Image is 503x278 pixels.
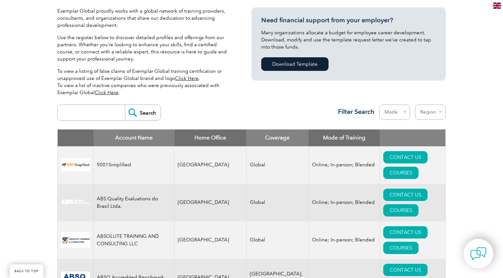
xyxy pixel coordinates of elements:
[57,68,232,96] p: To view a listing of false claims of Exemplar Global training certification or unapproved use of ...
[383,151,428,163] a: CONTACT US
[246,129,308,146] th: Coverage: activate to sort column ascending
[308,129,380,146] th: Mode of Training: activate to sort column ascending
[246,184,308,221] td: Global
[61,232,90,248] img: 16e092f6-eadd-ed11-a7c6-00224814fd52-logo.png
[308,146,380,184] td: Online; In-person; Blended
[174,184,247,221] td: [GEOGRAPHIC_DATA]
[470,246,486,262] img: contact-chat.png
[95,90,118,95] a: Click Here
[334,108,374,116] h3: Filter Search
[308,184,380,221] td: Online; In-person; Blended
[57,34,232,62] p: Use the register below to discover detailed profiles and offerings from our partners. Whether you...
[383,242,419,254] a: COURSES
[61,158,90,172] img: 37c9c059-616f-eb11-a812-002248153038-logo.png
[383,189,428,201] a: CONTACT US
[125,105,161,120] input: Search
[380,129,445,146] th: : activate to sort column ascending
[383,167,419,179] a: COURSES
[94,184,174,221] td: ABS Quality Evaluations do Brasil Ltda.
[174,221,247,259] td: [GEOGRAPHIC_DATA]
[94,146,174,184] td: 9001Simplified
[261,16,436,24] h3: Need financial support from your employer?
[383,264,428,276] a: CONTACT US
[308,221,380,259] td: Online; In-person; Blended
[383,226,428,239] a: CONTACT US
[246,146,308,184] td: Global
[174,146,247,184] td: [GEOGRAPHIC_DATA]
[94,221,174,259] td: ABSOLUTE TRAINING AND CONSULTING LLC
[383,204,419,217] a: COURSES
[493,3,501,9] img: en
[10,264,43,278] a: BACK TO TOP
[94,129,174,146] th: Account Name: activate to sort column descending
[174,129,247,146] th: Home Office: activate to sort column ascending
[57,7,232,29] p: Exemplar Global proudly works with a global network of training providers, consultants, and organ...
[61,199,90,206] img: c92924ac-d9bc-ea11-a814-000d3a79823d-logo.jpg
[246,221,308,259] td: Global
[261,57,329,71] a: Download Template
[175,75,199,81] a: Click Here
[261,29,436,50] p: Many organizations allocate a budget for employee career development. Download, modify and use th...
